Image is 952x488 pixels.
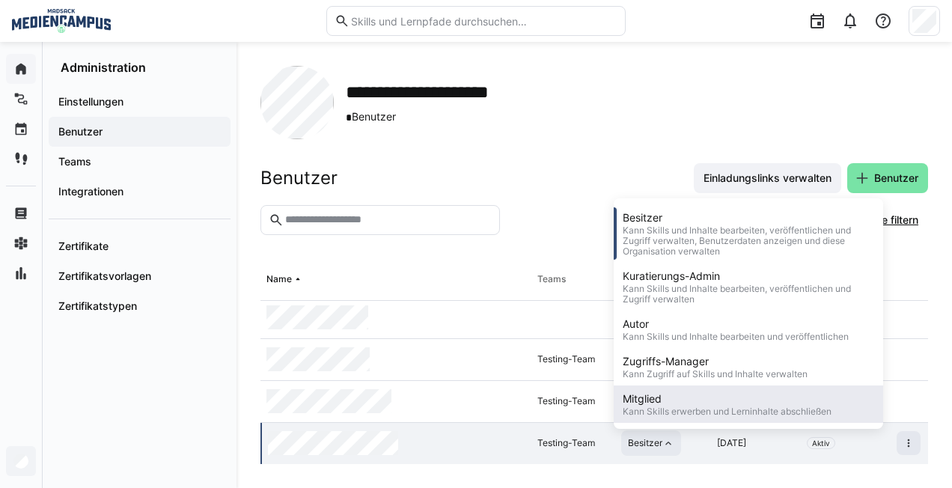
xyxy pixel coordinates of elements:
span: Benutzer [872,171,921,186]
span: [DATE] [717,437,746,448]
div: Besitzer [628,437,662,449]
div: Testing-Team [537,437,595,449]
span: Benutzer [346,109,577,125]
div: Name [266,273,292,285]
div: Testing-Team [537,353,595,365]
input: Skills und Lernpfade durchsuchen… [350,14,617,28]
div: Testing-Team [537,395,595,407]
span: Einladungslinks verwalten [701,171,834,186]
div: Teams [537,273,566,285]
button: Einladungslinks verwalten [694,163,841,193]
button: Benutzer [847,163,928,193]
span: Aktiv [812,439,830,448]
h2: Benutzer [260,167,338,189]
